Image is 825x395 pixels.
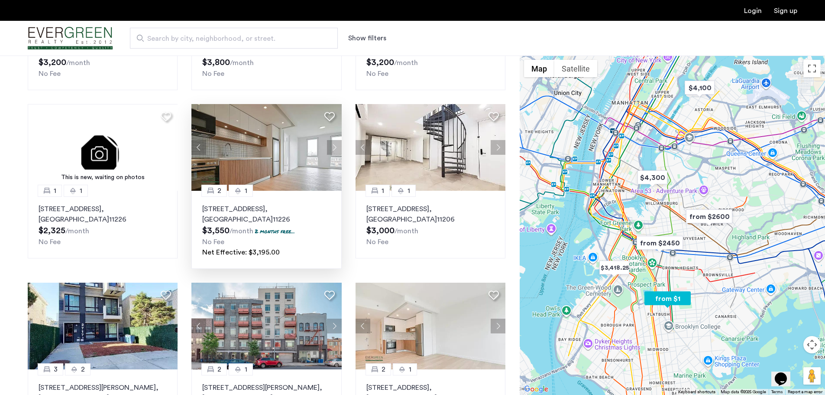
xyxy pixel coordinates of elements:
[202,238,224,245] span: No Fee
[681,78,718,98] div: $4,100
[28,23,178,90] a: 21[STREET_ADDRESS], [GEOGRAPHIC_DATA]11225No Fee
[356,319,370,333] button: Previous apartment
[255,228,295,235] p: 2 months free...
[803,60,821,77] button: Toggle fullscreen view
[596,258,633,277] div: $3,418.25
[217,364,221,375] span: 2
[28,104,178,191] img: 3.gif
[65,228,89,235] sub: /month
[39,238,61,245] span: No Fee
[366,58,394,67] span: $3,200
[409,364,411,375] span: 1
[54,364,58,375] span: 3
[683,207,736,226] div: from $2600
[788,389,822,395] a: Report a map error
[230,59,254,66] sub: /month
[356,23,505,90] a: 21[STREET_ADDRESS], [GEOGRAPHIC_DATA]11210No Fee
[678,389,715,395] button: Keyboard shortcuts
[395,228,418,235] sub: /month
[191,104,342,191] img: 2010_638693720554050902.jpeg
[28,104,178,191] a: This is new, waiting on photos
[522,384,550,395] a: Open this area in Google Maps (opens a new window)
[491,319,505,333] button: Next apartment
[28,22,113,55] img: logo
[634,168,671,187] div: $4,300
[803,367,821,385] button: Drag Pegman onto the map to open Street View
[39,70,61,77] span: No Fee
[202,226,230,235] span: $3,550
[39,58,66,67] span: $3,200
[366,238,388,245] span: No Fee
[217,186,221,196] span: 2
[554,60,597,77] button: Show satellite imagery
[130,28,338,49] input: Apartment Search
[230,228,253,235] sub: /month
[491,140,505,155] button: Next apartment
[202,204,330,225] p: [STREET_ADDRESS] 11226
[348,33,386,43] button: Show or hide filters
[28,283,178,369] img: 2010_638362759688885408.jpeg
[394,59,418,66] sub: /month
[366,70,388,77] span: No Fee
[191,319,206,333] button: Previous apartment
[522,384,550,395] img: Google
[39,226,65,235] span: $2,325
[408,186,410,196] span: 1
[721,390,766,394] span: Map data ©2025 Google
[803,336,821,353] button: Map camera controls
[28,22,113,55] a: Cazamio Logo
[366,226,395,235] span: $3,000
[39,204,167,225] p: [STREET_ADDRESS] 11226
[524,60,554,77] button: Show street map
[245,186,247,196] span: 1
[356,104,506,191] img: 4a507c6c-f1c0-4c3e-9119-49aca691165c_638932143685361584.jpeg
[771,360,799,386] iframe: chat widget
[382,364,385,375] span: 2
[28,191,178,258] a: 11[STREET_ADDRESS], [GEOGRAPHIC_DATA]11226No Fee
[191,23,341,90] a: 21[STREET_ADDRESS], [GEOGRAPHIC_DATA]11221No Fee
[744,7,762,14] a: Login
[382,186,384,196] span: 1
[633,233,686,253] div: from $2450
[366,204,495,225] p: [STREET_ADDRESS] 11206
[245,364,247,375] span: 1
[81,364,85,375] span: 2
[191,140,206,155] button: Previous apartment
[191,191,341,269] a: 21[STREET_ADDRESS], [GEOGRAPHIC_DATA]112262 months free...No FeeNet Effective: $3,195.00
[771,389,783,395] a: Terms (opens in new tab)
[327,140,342,155] button: Next apartment
[356,140,370,155] button: Previous apartment
[327,319,342,333] button: Next apartment
[32,173,174,182] div: This is new, waiting on photos
[356,283,506,369] img: 2010_638693720554078173.jpeg
[356,191,505,258] a: 11[STREET_ADDRESS], [GEOGRAPHIC_DATA]11206No Fee
[66,59,90,66] sub: /month
[202,58,230,67] span: $3,800
[80,186,82,196] span: 1
[147,33,314,44] span: Search by city, neighborhood, or street.
[202,70,224,77] span: No Fee
[774,7,797,14] a: Registration
[191,283,342,369] img: 3_638327967929019712.jpeg
[641,289,694,308] div: from $1
[202,249,280,256] span: Net Effective: $3,195.00
[54,186,56,196] span: 1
